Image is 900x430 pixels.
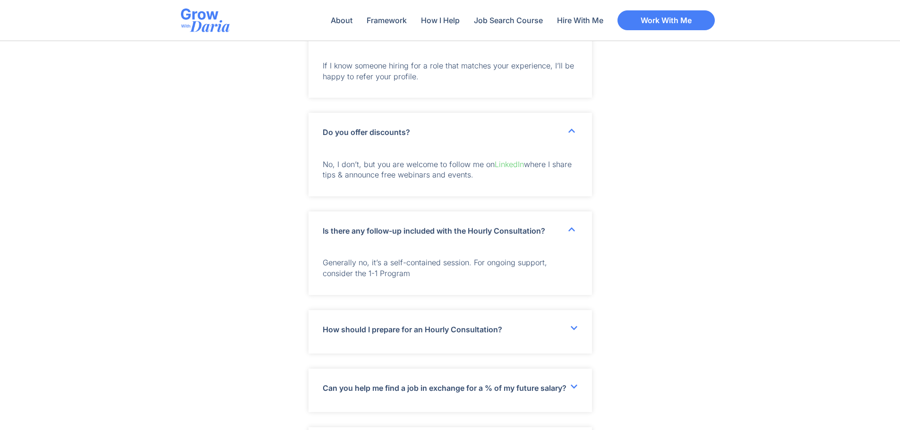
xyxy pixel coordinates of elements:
[323,159,578,180] p: No, I don’t, but you are welcome to follow me on where I share tips & announce free webinars and ...
[323,325,502,334] a: How should I prepare for an Hourly Consultation?
[552,9,608,31] a: Hire With Me
[323,60,578,82] p: If I know someone hiring for a role that matches your experience, I’ll be happy to refer your pro...
[495,160,524,169] a: LinkedIn
[323,226,545,236] a: Is there any follow-up included with the Hourly Consultation?
[309,152,592,196] div: Do you offer discounts?
[309,211,592,250] div: Is there any follow-up included with the Hourly Consultation?
[309,53,592,98] div: Do you help connect me directly with hiring managers at my target companies?
[323,257,578,278] p: Generally no, it’s a self-contained session. For ongoing support, consider the 1-1 Program
[323,127,410,137] a: Do you offer discounts?
[641,17,692,24] span: Work With Me
[309,310,592,354] div: How should I prepare for an Hourly Consultation?
[416,9,464,31] a: How I Help
[323,383,566,393] a: Can you help me find a job in exchange for a % of my future salary?
[309,113,592,152] div: Do you offer discounts?
[309,250,592,295] div: Is there any follow-up included with the Hourly Consultation?
[326,9,357,31] a: About
[309,369,592,412] div: Can you help me find a job in exchange for a % of my future salary?
[326,9,608,31] nav: Menu
[617,10,715,30] a: Work With Me
[362,9,411,31] a: Framework
[469,9,548,31] a: Job Search Course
